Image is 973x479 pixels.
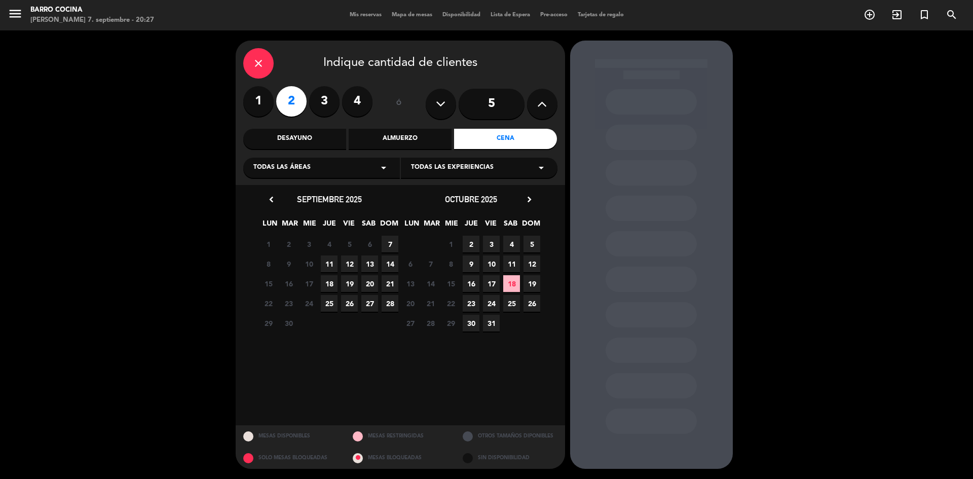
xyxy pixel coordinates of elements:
i: menu [8,6,23,21]
span: Pre-acceso [535,12,573,18]
span: 27 [402,315,419,331]
span: DOM [380,217,397,234]
span: Todas las experiencias [411,163,494,173]
span: 21 [422,295,439,312]
span: Mapa de mesas [387,12,437,18]
label: 1 [243,86,274,117]
span: 21 [382,275,398,292]
span: 18 [321,275,338,292]
div: MESAS DISPONIBLES [236,425,346,447]
span: 7 [422,255,439,272]
span: 10 [301,255,317,272]
span: 6 [402,255,419,272]
i: arrow_drop_down [378,162,390,174]
label: 4 [342,86,372,117]
button: menu [8,6,23,25]
i: chevron_right [524,194,535,205]
div: MESAS BLOQUEADAS [345,447,455,469]
span: 4 [503,236,520,252]
div: SIN DISPONIBILIDAD [455,447,565,469]
span: 29 [260,315,277,331]
span: 20 [402,295,419,312]
span: 4 [321,236,338,252]
span: 22 [260,295,277,312]
span: MIE [301,217,318,234]
div: [PERSON_NAME] 7. septiembre - 20:27 [30,15,154,25]
span: 25 [503,295,520,312]
span: 20 [361,275,378,292]
i: search [946,9,958,21]
span: 19 [341,275,358,292]
div: ó [383,86,416,122]
span: 30 [280,315,297,331]
span: VIE [341,217,357,234]
span: 17 [301,275,317,292]
span: 28 [422,315,439,331]
span: 23 [463,295,479,312]
span: 1 [442,236,459,252]
span: 26 [523,295,540,312]
span: Lista de Espera [485,12,535,18]
i: chevron_left [266,194,277,205]
div: Indique cantidad de clientes [243,48,557,79]
span: 30 [463,315,479,331]
span: VIE [482,217,499,234]
div: Cena [454,129,557,149]
span: MAR [423,217,440,234]
span: 12 [341,255,358,272]
div: Barro Cocina [30,5,154,15]
span: 10 [483,255,500,272]
span: MAR [281,217,298,234]
div: OTROS TAMAÑOS DIPONIBLES [455,425,565,447]
span: 13 [361,255,378,272]
span: 3 [301,236,317,252]
span: 1 [260,236,277,252]
i: add_circle_outline [864,9,876,21]
span: Tarjetas de regalo [573,12,629,18]
span: septiembre 2025 [297,194,362,204]
span: 5 [341,236,358,252]
i: exit_to_app [891,9,903,21]
span: SAB [360,217,377,234]
span: 9 [280,255,297,272]
span: 8 [442,255,459,272]
span: 22 [442,295,459,312]
i: close [252,57,265,69]
span: 5 [523,236,540,252]
span: 25 [321,295,338,312]
span: DOM [522,217,539,234]
label: 2 [276,86,307,117]
span: LUN [261,217,278,234]
span: LUN [403,217,420,234]
div: SOLO MESAS BLOQUEADAS [236,447,346,469]
label: 3 [309,86,340,117]
span: 2 [463,236,479,252]
span: 26 [341,295,358,312]
span: Todas las áreas [253,163,311,173]
span: 11 [503,255,520,272]
i: turned_in_not [918,9,930,21]
span: 12 [523,255,540,272]
span: 6 [361,236,378,252]
span: 3 [483,236,500,252]
span: 9 [463,255,479,272]
span: 24 [301,295,317,312]
span: Mis reservas [345,12,387,18]
span: 15 [442,275,459,292]
span: 8 [260,255,277,272]
span: 13 [402,275,419,292]
i: arrow_drop_down [535,162,547,174]
span: 11 [321,255,338,272]
div: Desayuno [243,129,346,149]
span: 27 [361,295,378,312]
span: 14 [382,255,398,272]
span: 14 [422,275,439,292]
span: 15 [260,275,277,292]
span: 19 [523,275,540,292]
span: 7 [382,236,398,252]
span: 31 [483,315,500,331]
span: JUE [463,217,479,234]
div: Almuerzo [349,129,452,149]
span: JUE [321,217,338,234]
span: 17 [483,275,500,292]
